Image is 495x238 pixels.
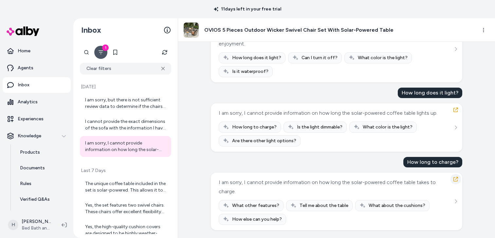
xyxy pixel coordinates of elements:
button: See more [452,45,460,53]
p: [DATE] [80,84,171,90]
a: Inbox [3,77,71,93]
a: Experiences [3,111,71,127]
div: I am sorry, I cannot provide information on how long the solar-powered coffee table lights up. [219,109,437,118]
a: Analytics [3,94,71,110]
span: What other features? [232,202,279,209]
p: [PERSON_NAME] [22,218,51,225]
a: Documents [13,160,71,176]
button: Clear filters [80,63,171,75]
button: Refresh [158,46,171,59]
a: Agents [3,60,71,76]
p: Rules [20,180,31,187]
div: How long to charge? [403,157,462,167]
span: How else can you help? [232,216,282,223]
span: Is the light dimmable? [297,124,342,130]
p: Experiences [18,116,44,122]
button: H[PERSON_NAME]Bed Bath and Beyond [4,214,56,235]
p: Agents [18,65,33,71]
div: 1 [102,44,109,51]
p: Analytics [18,99,38,105]
p: Documents [20,165,45,171]
span: H [8,220,18,230]
button: Knowledge [3,128,71,144]
p: 11 days left in your free trial [210,6,285,12]
span: Can I turn it off? [302,55,338,61]
p: Inbox [18,82,29,88]
p: Last 7 Days [80,167,171,174]
img: OVIOS-5-Pieces-Outdoor-Wicker-Curved-Swivel-Chair-Set-With-Solar-Powered-Table.jpg [184,23,199,38]
p: Products [20,149,40,156]
a: Rules [13,176,71,192]
div: How long does it light? [398,88,462,98]
h2: Inbox [81,25,101,35]
div: I am sorry, I cannot provide information on how long the solar-powered coffee table takes to charge. [85,140,167,153]
span: What about the cushions? [369,202,425,209]
span: What color is the light? [358,55,408,61]
a: I am sorry, but there is not sufficient review data to determine if the chairs are comfortable. [80,93,171,114]
span: How long to charge? [232,124,277,130]
div: Yes, the high-quality cushion covers are designed to be highly weather-resistant. They are UV-res... [85,224,167,237]
a: Yes, the set features two swivel chairs. These chairs offer excellent flexibility and comfort, al... [80,198,171,219]
button: See more [452,197,460,205]
a: Products [13,144,71,160]
span: Is it waterproof? [232,68,268,75]
a: The unique coffee table included in the set is solar-powered. This allows it to illuminate in the... [80,177,171,197]
h3: OVIOS 5 Pieces Outdoor Wicker Swivel Chair Set With Solar-Powered Table [204,26,394,34]
span: What color is the light? [363,124,412,130]
p: Verified Q&As [20,196,50,203]
div: Yes, the set features two swivel chairs. These chairs offer excellent flexibility and comfort, al... [85,202,167,215]
a: Verified Q&As [13,192,71,207]
p: Knowledge [18,133,41,139]
button: See more [452,124,460,131]
a: Home [3,43,71,59]
div: I am sorry, I cannot provide information on how long the solar-powered coffee table takes to charge. [219,178,453,196]
button: Filter [94,46,107,59]
span: Are there other light options? [232,138,296,144]
a: I cannot provide the exact dimensions of the sofa with the information I have. Is there anything ... [80,114,171,135]
img: alby Logo [7,26,39,36]
div: I am sorry, but there is not sufficient review data to determine if the chairs are comfortable. [85,97,167,110]
span: Bed Bath and Beyond [22,225,51,231]
a: I am sorry, I cannot provide information on how long the solar-powered coffee table takes to charge. [80,136,171,157]
span: How long does it light? [232,55,281,61]
p: Home [18,48,30,54]
span: Tell me about the table [300,202,348,209]
div: The unique coffee table included in the set is solar-powered. This allows it to illuminate in the... [85,180,167,194]
div: I cannot provide the exact dimensions of the sofa with the information I have. Is there anything ... [85,118,167,131]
